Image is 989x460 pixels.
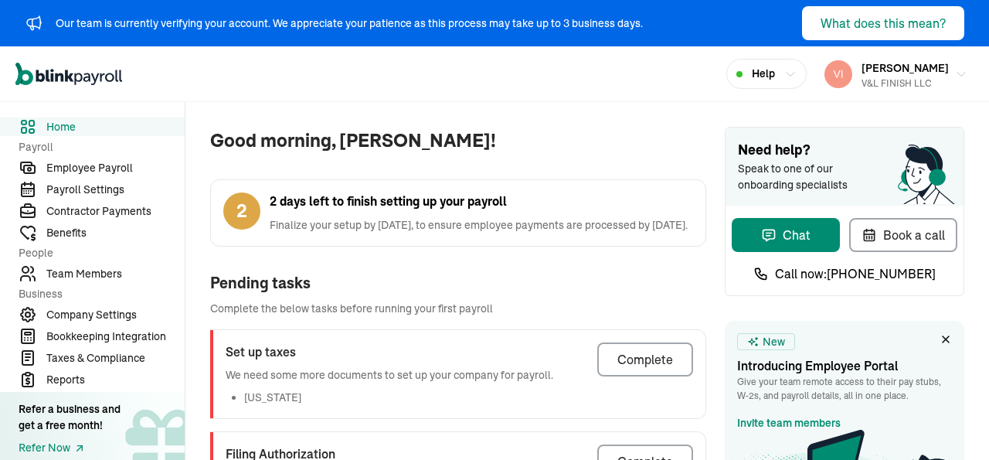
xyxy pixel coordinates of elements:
[46,307,185,323] span: Company Settings
[19,440,121,456] a: Refer Now
[226,367,553,383] p: We need some more documents to set up your company for payroll.
[15,52,122,97] nav: Global
[597,342,693,377] button: Complete
[210,127,706,155] span: Good morning, [PERSON_NAME]!
[818,55,974,94] button: [PERSON_NAME]V&L FINISH LLC
[862,77,949,90] div: V&L FINISH LLC
[761,226,811,244] div: Chat
[46,372,185,388] span: Reports
[226,342,553,361] h3: Set up taxes
[19,245,175,261] span: People
[732,293,989,460] iframe: Chat Widget
[802,6,964,40] button: What does this mean?
[849,218,957,252] button: Book a call
[775,264,936,283] span: Call now: [PHONE_NUMBER]
[46,329,185,345] span: Bookkeeping Integration
[56,15,643,32] div: Our team is currently verifying your account. We appreciate your patience as this process may tak...
[726,59,807,89] button: Help
[19,401,121,434] div: Refer a business and get a free month!
[210,271,706,295] div: Pending tasks
[270,193,688,211] span: 2 days left to finish setting up your payroll
[19,286,175,302] span: Business
[752,66,775,82] span: Help
[617,350,673,369] div: Complete
[19,139,175,155] span: Payroll
[270,217,688,233] span: Finalize your setup by [DATE], to ensure employee payments are processed by [DATE].
[46,160,185,176] span: Employee Payroll
[46,350,185,366] span: Taxes & Compliance
[862,61,949,75] span: [PERSON_NAME]
[738,161,869,193] span: Speak to one of our onboarding specialists
[738,140,951,161] span: Need help?
[732,218,840,252] button: Chat
[210,301,706,317] span: Complete the below tasks before running your first payroll
[46,225,185,241] span: Benefits
[46,266,185,282] span: Team Members
[244,390,553,406] li: [US_STATE]
[46,119,185,135] span: Home
[46,182,185,198] span: Payroll Settings
[46,203,185,220] span: Contractor Payments
[821,14,946,32] div: What does this mean?
[236,197,247,225] span: 2
[862,226,945,244] div: Book a call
